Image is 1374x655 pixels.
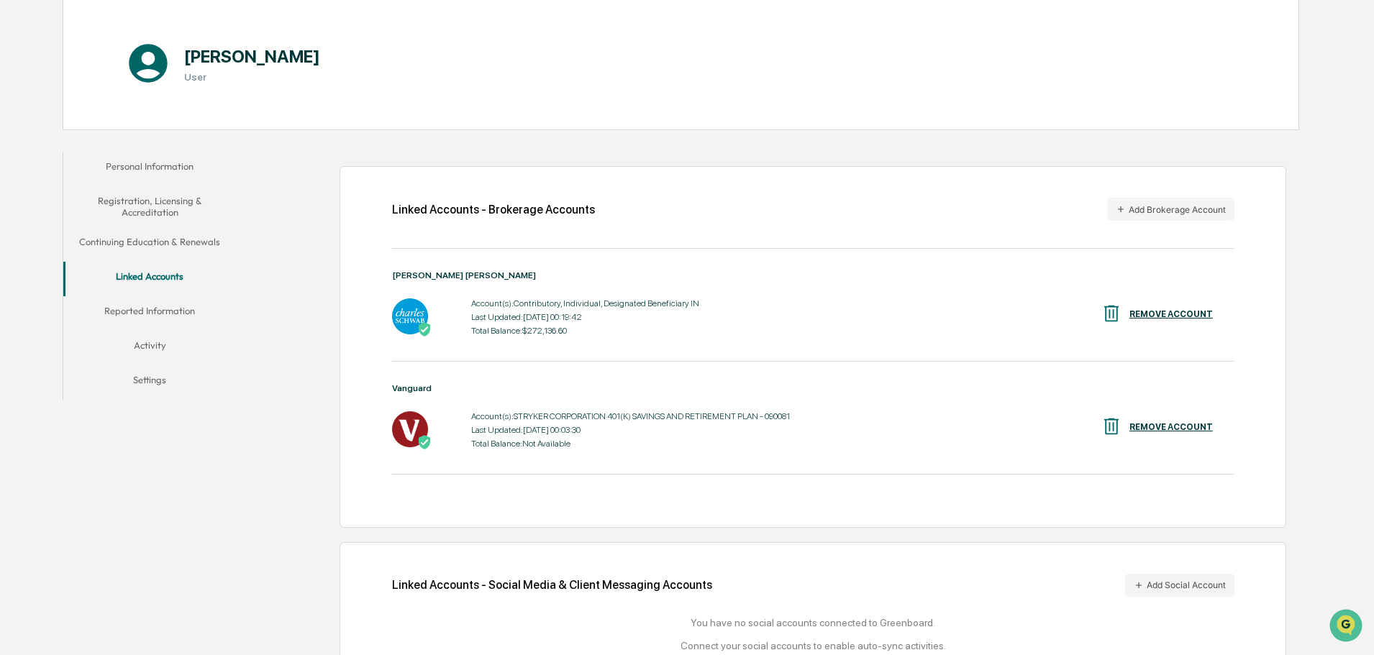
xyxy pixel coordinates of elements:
[471,425,790,435] div: Last Updated: [DATE] 00:03:30
[471,439,790,449] div: Total Balance: Not Available
[184,71,320,83] h3: User
[1129,422,1213,432] div: REMOVE ACCOUNT
[63,152,236,186] button: Personal Information
[1101,416,1122,437] img: REMOVE ACCOUNT
[9,203,96,229] a: 🔎Data Lookup
[392,617,1234,651] div: You have no social accounts connected to Greenboard. Connect your social accounts to enable auto-...
[101,243,174,255] a: Powered byPylon
[49,110,236,124] div: Start new chat
[14,30,262,53] p: How can we help?
[471,298,699,308] div: Account(s): Contributory, Individual, Designated Beneficiary IN
[392,411,428,447] img: Vanguard - Active
[63,227,236,262] button: Continuing Education & Renewals
[392,574,1234,597] div: Linked Accounts - Social Media & Client Messaging Accounts
[29,181,93,196] span: Preclearance
[14,110,40,136] img: 1746055101610-c473b297-6a78-478c-a979-82029cc54cd1
[417,435,432,449] img: Active
[49,124,182,136] div: We're available if you need us!
[63,152,236,400] div: secondary tabs example
[63,186,236,227] button: Registration, Licensing & Accreditation
[392,203,595,216] div: Linked Accounts - Brokerage Accounts
[392,298,428,334] img: Charles Schwab - Active
[119,181,178,196] span: Attestations
[1328,608,1367,646] iframe: Open customer support
[1129,309,1213,319] div: REMOVE ACCOUNT
[1125,574,1234,597] button: Add Social Account
[184,46,320,67] h1: [PERSON_NAME]
[104,183,116,194] div: 🗄️
[471,312,699,322] div: Last Updated: [DATE] 00:19:42
[63,365,236,400] button: Settings
[392,383,1234,393] div: Vanguard
[471,411,790,421] div: Account(s): STRYKER CORPORATION 401(K) SAVINGS AND RETIREMENT PLAN - 090081
[392,270,1234,280] div: [PERSON_NAME] [PERSON_NAME]
[9,175,99,201] a: 🖐️Preclearance
[14,183,26,194] div: 🖐️
[245,114,262,132] button: Start new chat
[143,244,174,255] span: Pylon
[63,262,236,296] button: Linked Accounts
[29,209,91,223] span: Data Lookup
[1101,303,1122,324] img: REMOVE ACCOUNT
[417,322,432,336] img: Active
[63,331,236,365] button: Activity
[99,175,184,201] a: 🗄️Attestations
[14,210,26,221] div: 🔎
[1107,198,1234,221] button: Add Brokerage Account
[471,326,699,336] div: Total Balance: $272,136.60
[63,296,236,331] button: Reported Information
